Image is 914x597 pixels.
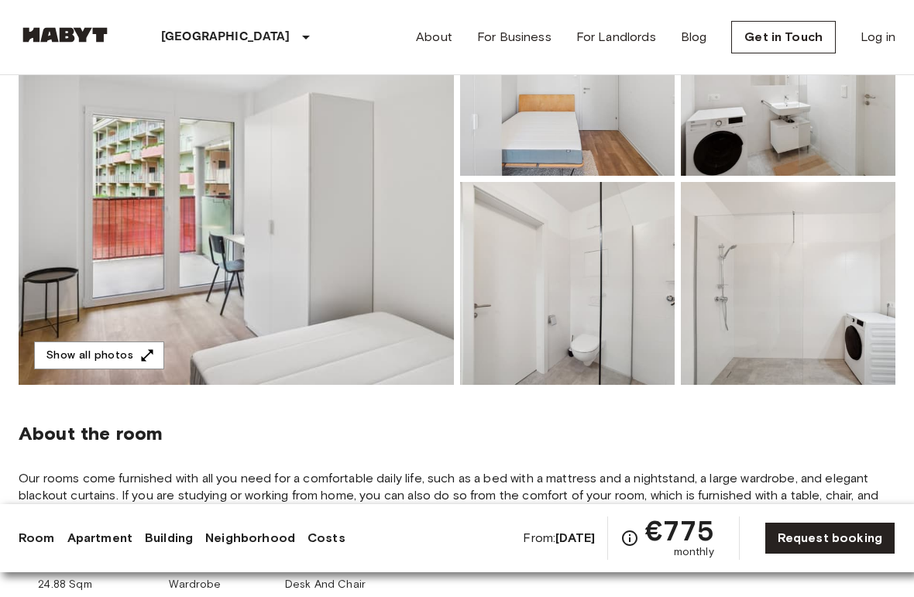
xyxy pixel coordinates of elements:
[205,529,295,547] a: Neighborhood
[731,21,836,53] a: Get in Touch
[477,28,551,46] a: For Business
[681,182,895,385] img: Picture of unit AT-21-001-055-01
[576,28,656,46] a: For Landlords
[19,470,895,521] span: Our rooms come furnished with all you need for a comfortable daily life, such as a bed with a mat...
[674,544,714,560] span: monthly
[19,529,55,547] a: Room
[460,182,675,385] img: Picture of unit AT-21-001-055-01
[145,529,193,547] a: Building
[645,516,714,544] span: €775
[19,27,112,43] img: Habyt
[34,341,164,370] button: Show all photos
[308,529,345,547] a: Costs
[19,422,895,445] span: About the room
[620,529,639,547] svg: Check cost overview for full price breakdown. Please note that discounts apply to new joiners onl...
[38,577,91,592] span: 24.88 Sqm
[285,577,366,592] span: Desk And Chair
[416,28,452,46] a: About
[67,529,132,547] a: Apartment
[681,28,707,46] a: Blog
[555,530,595,545] b: [DATE]
[861,28,895,46] a: Log in
[765,522,895,554] a: Request booking
[169,577,221,592] span: Wardrobe
[523,530,595,547] span: From:
[161,28,290,46] p: [GEOGRAPHIC_DATA]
